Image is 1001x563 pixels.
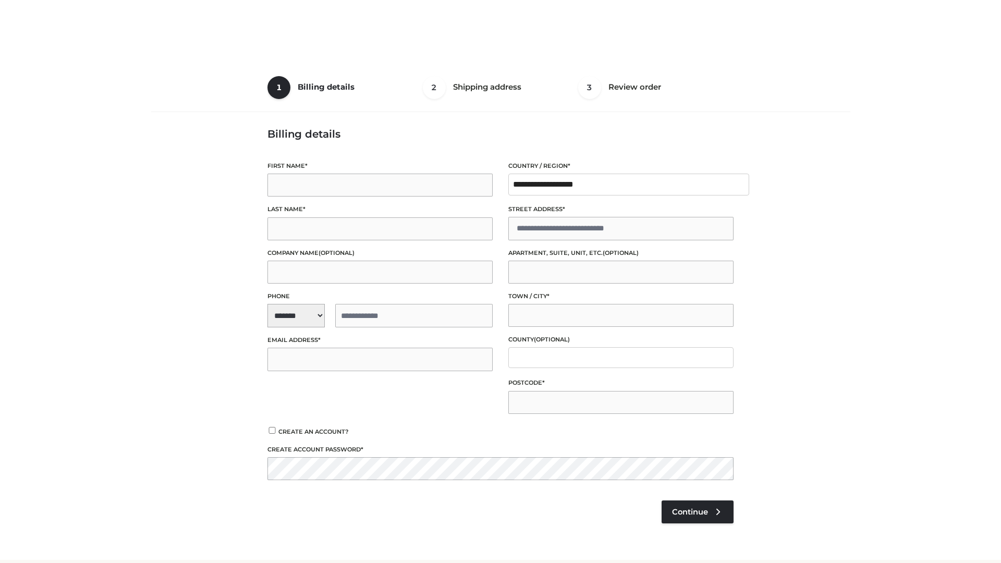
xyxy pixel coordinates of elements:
label: Apartment, suite, unit, etc. [508,248,734,258]
label: County [508,335,734,345]
label: Town / City [508,291,734,301]
h3: Billing details [267,128,734,140]
span: (optional) [534,336,570,343]
span: (optional) [603,249,639,256]
span: Shipping address [453,82,521,92]
label: Street address [508,204,734,214]
label: Last name [267,204,493,214]
span: Create an account? [278,428,349,435]
span: 3 [578,76,601,99]
label: Create account password [267,445,734,455]
label: First name [267,161,493,171]
label: Postcode [508,378,734,388]
span: Continue [672,507,708,517]
span: (optional) [319,249,355,256]
input: Create an account? [267,427,277,434]
a: Continue [662,500,734,523]
span: Billing details [298,82,355,92]
span: 2 [423,76,446,99]
span: Review order [608,82,661,92]
label: Country / Region [508,161,734,171]
label: Phone [267,291,493,301]
label: Company name [267,248,493,258]
span: 1 [267,76,290,99]
label: Email address [267,335,493,345]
